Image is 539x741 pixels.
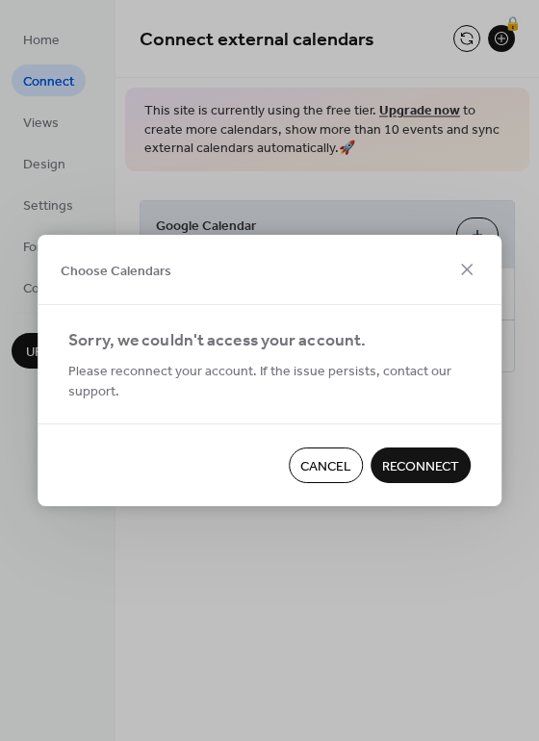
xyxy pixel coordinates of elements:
span: Please reconnect your account. If the issue persists, contact our support. [68,362,471,402]
button: Cancel [289,447,363,483]
span: Choose Calendars [61,261,171,281]
div: Sorry, we couldn't access your account. [68,328,467,355]
button: Reconnect [371,447,471,483]
span: Reconnect [382,457,459,477]
span: Cancel [300,457,351,477]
